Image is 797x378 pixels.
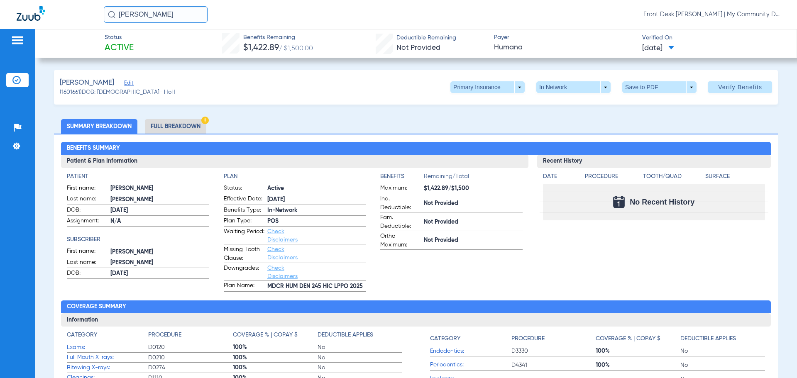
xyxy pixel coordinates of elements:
app-breakdown-title: Procedure [148,331,233,342]
span: 100% [233,354,318,362]
span: / $1,500.00 [279,45,313,52]
span: No [318,363,402,372]
span: POS [267,217,366,226]
h4: Surface [705,172,765,181]
span: 100% [596,361,680,369]
span: MDCR HUM DEN 245 HIC LPPO 2025 [267,282,366,291]
span: Last name: [67,258,108,268]
span: Missing Tooth Clause: [224,245,264,263]
span: DOB: [67,269,108,279]
span: Humana [494,42,635,53]
h3: Information [61,313,770,327]
span: 100% [233,363,318,372]
img: Calendar [613,196,625,208]
span: No [680,361,765,369]
span: Front Desk [PERSON_NAME] | My Community Dental Centers [643,10,780,19]
span: [PERSON_NAME] [110,248,209,256]
app-breakdown-title: Procedure [511,331,596,346]
button: In Network [536,81,611,93]
h4: Benefits [380,172,424,181]
li: Full Breakdown [145,119,206,134]
img: hamburger-icon [11,35,24,45]
span: No [318,354,402,362]
h4: Patient [67,172,209,181]
span: Periodontics: [430,361,511,369]
span: Verify Benefits [718,84,762,90]
span: Waiting Period: [224,227,264,244]
span: Endodontics: [430,347,511,356]
span: Deductible Remaining [396,34,456,42]
iframe: Chat Widget [755,338,797,378]
button: Primary Insurance [450,81,525,93]
span: Effective Date: [224,195,264,205]
span: Plan Name: [224,281,264,291]
span: Plan Type: [224,217,264,227]
span: Status: [224,184,264,194]
span: $1,422.89 [243,44,279,52]
span: No [680,347,765,355]
h4: Deductible Applies [318,331,373,339]
app-breakdown-title: Procedure [585,172,640,184]
span: [DATE] [267,195,366,204]
span: Active [267,184,366,193]
span: Benefits Type: [224,206,264,216]
span: 100% [596,347,680,355]
span: Payer [494,33,635,42]
img: Zuub Logo [17,6,45,21]
span: 100% [233,343,318,351]
app-breakdown-title: Deductible Applies [318,331,402,342]
span: Exams: [67,343,148,352]
button: Save to PDF [622,81,697,93]
span: [DATE] [110,269,209,278]
span: Active [105,42,134,54]
span: [PERSON_NAME] [110,184,209,193]
h4: Tooth/Quad [643,172,702,181]
span: D0274 [148,363,233,372]
app-breakdown-title: Deductible Applies [680,331,765,346]
span: Not Provided [424,199,522,208]
app-breakdown-title: Surface [705,172,765,184]
h2: Coverage Summary [61,300,770,314]
span: Full Mouth X-rays: [67,353,148,362]
span: D0120 [148,343,233,351]
span: D0210 [148,354,233,362]
span: First name: [67,247,108,257]
span: Not Provided [424,218,522,227]
span: Downgrades: [224,264,264,280]
span: Fam. Deductible: [380,213,421,231]
h3: Recent History [537,155,771,168]
app-breakdown-title: Tooth/Quad [643,172,702,184]
app-breakdown-title: Benefits [380,172,424,184]
h4: Coverage % | Copay $ [233,331,298,339]
span: N/A [110,217,209,226]
span: Edit [124,80,132,88]
span: Remaining/Total [424,172,522,184]
span: In-Network [267,206,366,215]
button: Verify Benefits [708,81,772,93]
span: $1,422.89/$1,500 [424,184,522,193]
a: Check Disclaimers [267,246,298,261]
span: Not Provided [396,44,440,51]
app-breakdown-title: Coverage % | Copay $ [596,331,680,346]
span: (1601661) DOB: [DEMOGRAPHIC_DATA] - HoH [60,88,176,97]
span: Ind. Deductible: [380,195,421,212]
span: Benefits Remaining [243,33,313,42]
img: Hazard [201,117,209,124]
h4: Coverage % | Copay $ [596,334,660,343]
span: Assignment: [67,217,108,227]
span: Maximum: [380,184,421,194]
span: First name: [67,184,108,194]
h4: Category [430,334,460,343]
span: Last name: [67,195,108,205]
app-breakdown-title: Date [543,172,578,184]
h4: Deductible Applies [680,334,736,343]
app-breakdown-title: Category [67,331,148,342]
h4: Plan [224,172,366,181]
span: No [318,343,402,351]
input: Search for patients [104,6,208,23]
h4: Category [67,331,97,339]
h4: Procedure [585,172,640,181]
